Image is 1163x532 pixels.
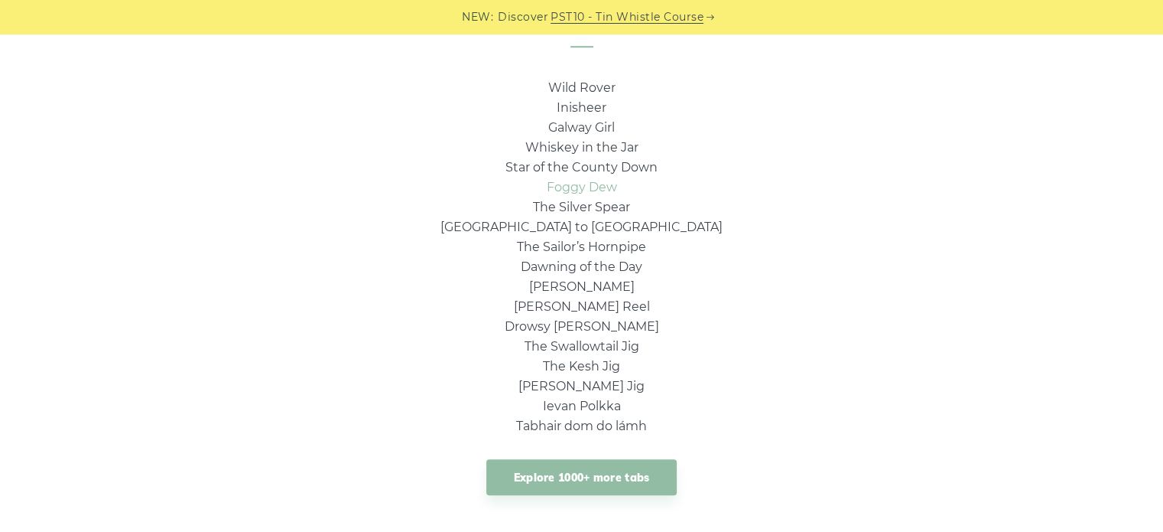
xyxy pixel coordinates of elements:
[543,399,621,413] a: Ievan Polkka
[505,160,658,175] a: Star of the County Down
[525,339,639,354] a: The Swallowtail Jig
[547,180,617,194] a: Foggy Dew
[533,200,630,214] a: The Silver Spear
[498,8,548,26] span: Discover
[529,279,635,294] a: [PERSON_NAME]
[516,419,647,433] a: Tabhair dom do lámh
[548,120,615,135] a: Galway Girl
[462,8,493,26] span: NEW:
[543,359,620,374] a: The Kesh Jig
[521,259,642,274] a: Dawning of the Day
[551,8,703,26] a: PST10 - Tin Whistle Course
[514,299,650,314] a: [PERSON_NAME] Reel
[505,319,659,334] a: Drowsy [PERSON_NAME]
[548,80,616,95] a: Wild Rover
[440,220,723,234] a: [GEOGRAPHIC_DATA] to [GEOGRAPHIC_DATA]
[525,140,638,155] a: Whiskey in the Jar
[486,459,677,495] a: Explore 1000+ more tabs
[557,100,606,115] a: Inisheer
[517,240,646,254] a: The Sailor’s Hornpipe
[518,379,645,393] a: [PERSON_NAME] Jig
